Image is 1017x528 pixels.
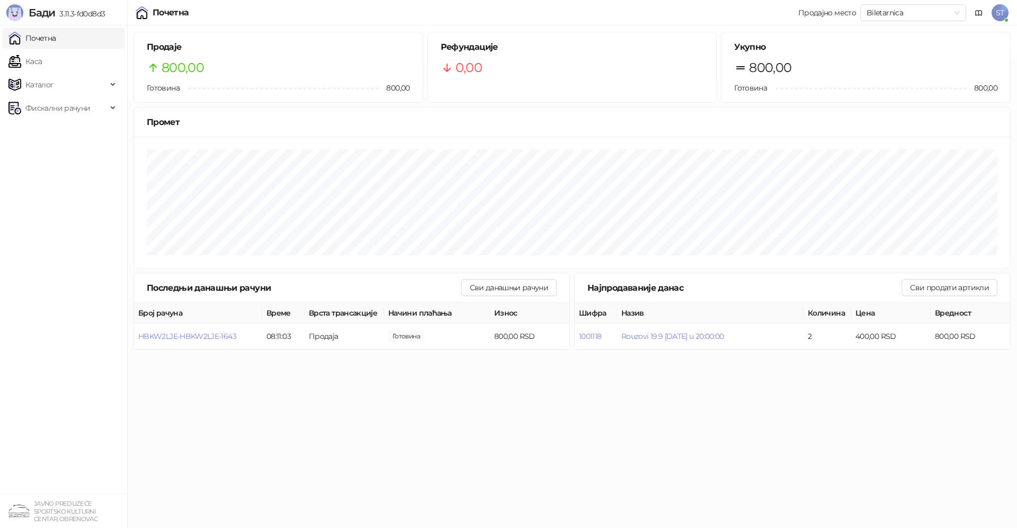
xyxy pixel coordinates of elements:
[461,279,557,296] button: Сви данашњи рачуни
[804,324,851,350] td: 2
[575,303,617,324] th: Шифра
[851,303,931,324] th: Цена
[6,4,23,21] img: Logo
[29,6,55,19] span: Бади
[617,303,804,324] th: Назив
[587,281,902,294] div: Најпродаваније данас
[931,303,1010,324] th: Вредност
[262,324,305,350] td: 08:11:03
[970,4,987,21] a: Документација
[851,324,931,350] td: 400,00 RSD
[138,332,236,341] button: HBKW2LJE-HBKW2LJE-1643
[8,500,30,522] img: 64x64-companyLogo-4a28e1f8-f217-46d7-badd-69a834a81aaf.png
[798,9,856,16] div: Продајно место
[734,83,767,93] span: Готовина
[147,83,180,93] span: Готовина
[25,97,90,119] span: Фискални рачуни
[967,82,997,94] span: 800,00
[931,324,1010,350] td: 800,00 RSD
[34,500,97,523] small: JAVNO PREDUZEĆE SPORTSKO KULTURNI CENTAR, OBRENOVAC
[262,303,305,324] th: Време
[8,28,56,49] a: Почетна
[734,41,997,53] h5: Укупно
[384,303,490,324] th: Начини плаћања
[867,5,960,21] span: Biletarnica
[456,58,482,78] span: 0,00
[25,74,54,95] span: Каталог
[902,279,997,296] button: Сви продати артикли
[55,9,105,19] span: 3.11.3-fd0d8d3
[441,41,704,53] h5: Рефундације
[162,58,204,78] span: 800,00
[749,58,791,78] span: 800,00
[490,303,569,324] th: Износ
[388,330,424,342] span: 800,00
[305,324,384,350] td: Продаја
[134,303,262,324] th: Број рачуна
[579,332,602,341] button: 1001118
[490,324,569,350] td: 800,00 RSD
[153,8,189,17] div: Почетна
[147,115,997,129] div: Промет
[992,4,1009,21] span: ST
[305,303,384,324] th: Врста трансакције
[147,41,410,53] h5: Продаје
[147,281,461,294] div: Последњи данашњи рачуни
[379,82,409,94] span: 800,00
[8,51,42,72] a: Каса
[804,303,851,324] th: Количина
[621,332,724,341] button: Rouzovi 19.9 [DATE] u 20:00:00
